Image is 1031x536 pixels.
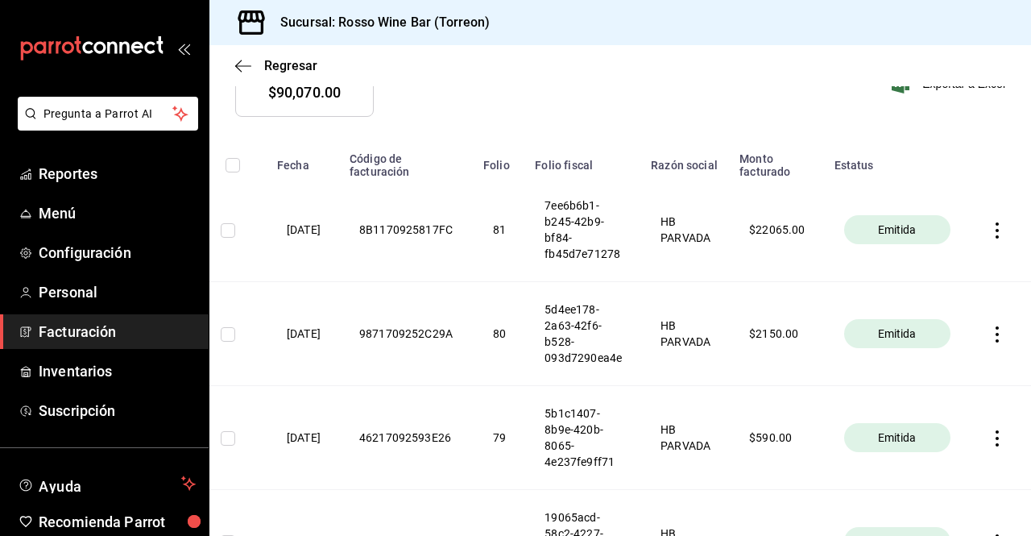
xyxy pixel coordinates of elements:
span: Personal [39,281,196,303]
th: [DATE] [267,282,340,386]
th: 8B1170925817FC [340,178,474,282]
th: Folio fiscal [525,143,641,178]
span: Emitida [872,222,923,238]
th: Estatus [825,143,970,178]
th: 5b1c1407-8b9e-420b-8065-4e237fe9ff71 [525,386,641,490]
th: 46217092593E26 [340,386,474,490]
th: Código de facturación [340,143,474,178]
span: Inventarios [39,360,196,382]
th: 80 [474,282,525,386]
th: [DATE] [267,178,340,282]
span: Emitida [872,326,923,342]
span: Suscripción [39,400,196,422]
th: [DATE] [267,386,340,490]
h3: Sucursal: Rosso Wine Bar (Torreon) [267,13,490,32]
th: $ 590.00 [730,386,824,490]
span: Configuración [39,242,196,264]
button: Pregunta a Parrot AI [18,97,198,131]
th: Razón social [641,143,730,178]
th: $ 22065.00 [730,178,824,282]
th: Fecha [267,143,340,178]
th: 81 [474,178,525,282]
th: HB PARVADA [641,386,730,490]
th: 9871709252C29A [340,282,474,386]
th: 7ee6b6b1-b245-42b9-bf84-fb45d7e71278 [525,178,641,282]
th: 79 [474,386,525,490]
span: Pregunta a Parrot AI [43,106,173,123]
th: 5d4ee178-2a63-42f6-b528-093d7290ea4e [525,282,641,386]
span: Ayuda [39,474,175,493]
button: Regresar [235,58,317,73]
span: Recomienda Parrot [39,511,196,533]
span: Menú [39,202,196,224]
th: HB PARVADA [641,178,730,282]
th: HB PARVADA [641,282,730,386]
button: open_drawer_menu [177,42,190,55]
span: Emitida [872,430,923,446]
span: Reportes [39,163,196,185]
th: $ 2150.00 [730,282,824,386]
th: Folio [474,143,525,178]
a: Pregunta a Parrot AI [11,117,198,134]
th: Monto facturado [730,143,824,178]
span: Facturación [39,321,196,343]
span: $90,070.00 [268,81,341,103]
span: Regresar [264,58,317,73]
